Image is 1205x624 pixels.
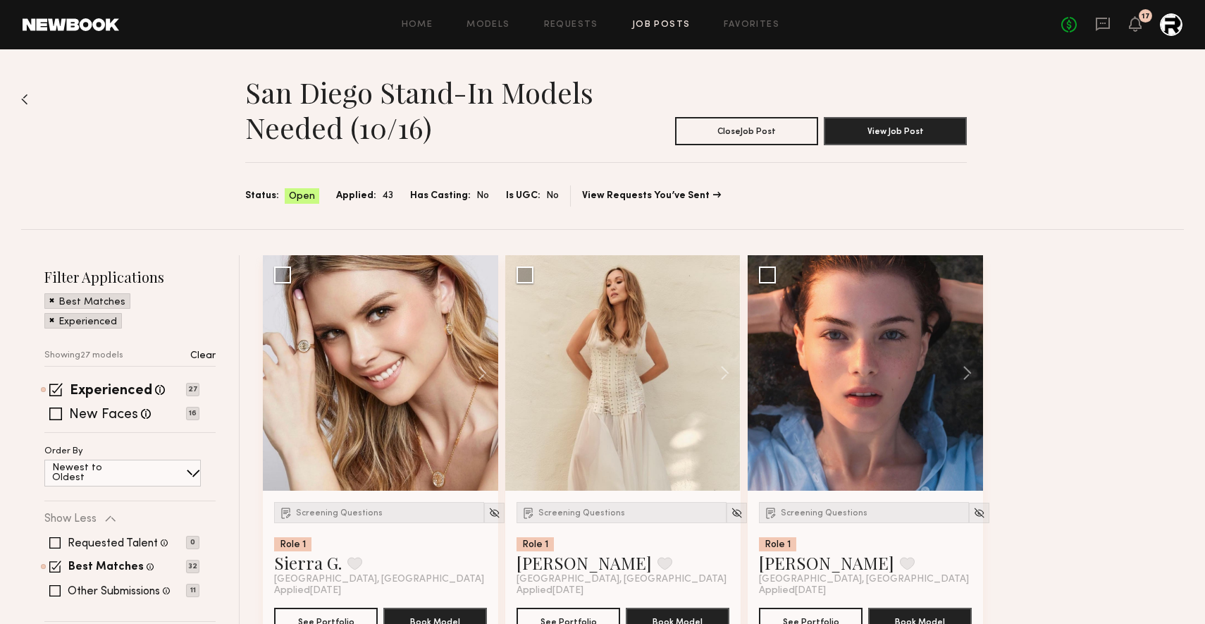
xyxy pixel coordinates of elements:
[68,586,160,597] label: Other Submissions
[186,560,199,573] p: 32
[274,585,487,597] div: Applied [DATE]
[538,509,625,518] span: Screening Questions
[781,509,867,518] span: Screening Questions
[466,20,509,30] a: Models
[759,537,796,551] div: Role 1
[517,574,727,585] span: [GEOGRAPHIC_DATA], [GEOGRAPHIC_DATA]
[824,117,967,145] button: View Job Post
[296,509,383,518] span: Screening Questions
[544,20,598,30] a: Requests
[382,188,393,204] span: 43
[724,20,779,30] a: Favorites
[274,574,484,585] span: [GEOGRAPHIC_DATA], [GEOGRAPHIC_DATA]
[973,507,985,519] img: Unhide Model
[506,188,540,204] span: Is UGC:
[759,585,972,597] div: Applied [DATE]
[632,20,691,30] a: Job Posts
[521,506,536,520] img: Submission Icon
[70,384,152,398] label: Experienced
[410,188,471,204] span: Has Casting:
[186,584,199,597] p: 11
[69,408,138,422] label: New Faces
[186,536,199,549] p: 0
[58,298,125,307] p: Best Matches
[488,507,500,519] img: Unhide Model
[245,75,606,145] h1: San Diego Stand-In Models Needed (10/16)
[759,551,894,574] a: [PERSON_NAME]
[190,351,216,361] p: Clear
[245,188,279,204] span: Status:
[279,506,293,520] img: Submission Icon
[582,191,721,201] a: View Requests You’ve Sent
[58,317,117,327] p: Experienced
[675,117,818,145] button: CloseJob Post
[336,188,376,204] span: Applied:
[546,188,559,204] span: No
[274,537,311,551] div: Role 1
[186,407,199,420] p: 16
[402,20,433,30] a: Home
[517,585,729,597] div: Applied [DATE]
[68,538,158,549] label: Requested Talent
[44,267,216,286] h2: Filter Applications
[186,383,199,396] p: 27
[68,562,144,573] label: Best Matches
[517,537,554,551] div: Role 1
[52,463,136,483] p: Newest to Oldest
[274,551,342,574] a: Sierra G.
[731,507,743,519] img: Unhide Model
[44,447,83,456] p: Order By
[44,513,97,525] p: Show Less
[44,351,123,360] p: Showing 27 models
[517,551,652,574] a: [PERSON_NAME]
[476,188,489,204] span: No
[289,190,315,204] span: Open
[1142,13,1150,20] div: 17
[21,94,28,105] img: Back to previous page
[764,506,778,520] img: Submission Icon
[759,574,969,585] span: [GEOGRAPHIC_DATA], [GEOGRAPHIC_DATA]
